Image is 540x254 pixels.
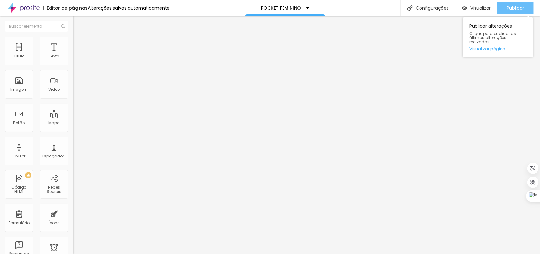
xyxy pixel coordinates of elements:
[497,2,534,14] button: Publicar
[13,121,25,125] div: Botão
[507,5,524,10] span: Publicar
[42,154,66,158] div: Espaçador |
[41,185,66,194] div: Redes Sociais
[261,6,301,10] p: POCKET FEMININO
[455,2,497,14] button: Visualizar
[469,23,512,29] font: Publicar alterações
[9,221,30,225] div: Formulário
[5,21,68,32] input: Buscar elemento
[470,5,491,10] span: Visualizar
[61,24,65,28] img: Ícone
[48,121,60,125] div: Mapa
[88,6,170,10] div: Alterações salvas automaticamente
[49,54,59,58] div: Texto
[13,154,25,158] div: Divisor
[49,221,60,225] div: Ícone
[10,87,28,92] div: Imagem
[416,6,449,10] font: Configurações
[6,185,31,194] div: Código HTML
[43,6,88,10] div: Editor de páginas
[407,5,413,11] img: Ícone
[462,5,467,11] img: view-1.svg
[48,87,60,92] div: Vídeo
[469,31,527,44] span: Clique para publicar as últimas alterações reaizadas
[469,47,527,51] a: Visualizar página
[14,54,24,58] div: Título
